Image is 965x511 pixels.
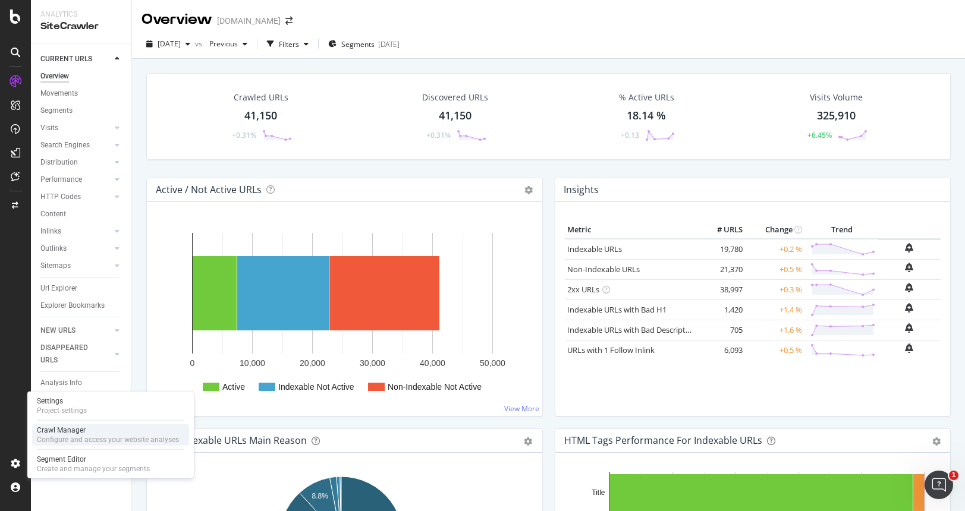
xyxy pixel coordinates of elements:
a: Indexable URLs with Bad Description [568,324,697,335]
td: +0.3 % [746,279,805,299]
text: 8.8% [312,492,328,500]
a: Segments [40,105,123,117]
div: 41,150 [439,108,472,124]
div: Content [40,208,66,220]
h4: Active / Not Active URLs [156,182,262,198]
div: bell-plus [906,343,914,353]
div: CURRENT URLS [40,53,92,65]
th: Trend [805,221,878,239]
div: bell-plus [906,243,914,253]
div: Visits Volume [810,92,863,103]
td: 6,093 [698,340,746,360]
a: Overview [40,70,123,83]
svg: A chart. [156,221,533,406]
a: Url Explorer [40,282,123,295]
div: Analysis Info [40,377,82,389]
div: HTML Tags Performance for Indexable URLs [565,434,763,446]
text: Title [592,488,605,497]
th: # URLS [698,221,746,239]
div: Create and manage your segments [37,464,150,474]
a: DISAPPEARED URLS [40,342,111,367]
div: Url Explorer [40,282,77,295]
div: +0.13 [621,130,639,140]
td: 19,780 [698,239,746,260]
div: gear [932,437,941,446]
div: bell-plus [906,323,914,333]
div: DISAPPEARED URLS [40,342,100,367]
div: HTTP Codes [40,191,81,203]
a: Sitemaps [40,260,111,272]
a: Explorer Bookmarks [40,299,123,312]
div: Segments [40,105,73,117]
span: vs [195,39,205,49]
a: Performance [40,174,111,186]
a: Distribution [40,156,111,169]
div: +0.31% [232,130,256,140]
a: Crawl ManagerConfigure and access your website analyses [32,424,189,446]
div: gear [524,437,533,446]
a: Analysis Info [40,377,123,389]
div: Segment Editor [37,455,150,464]
text: Indexable Not Active [278,382,354,392]
div: arrow-right-arrow-left [285,17,293,25]
span: 1 [949,471,958,480]
div: Search Engines [40,139,90,152]
div: Crawl Manager [37,425,179,435]
text: 40,000 [420,358,445,368]
text: 30,000 [360,358,385,368]
span: Previous [205,39,238,49]
th: Metric [565,221,699,239]
h4: Insights [564,182,599,198]
td: 705 [698,320,746,340]
iframe: Intercom live chat [925,471,953,499]
div: Filters [279,39,299,49]
td: +0.5 % [746,340,805,360]
a: 2xx URLs [568,284,600,295]
a: View More [505,403,540,414]
td: +0.5 % [746,259,805,279]
div: Overview [40,70,69,83]
div: Explorer Bookmarks [40,299,105,312]
div: 41,150 [244,108,277,124]
td: 1,420 [698,299,746,320]
text: 10,000 [240,358,265,368]
a: CURRENT URLS [40,53,111,65]
div: Non-Indexable URLs Main Reason [156,434,307,446]
th: Change [746,221,805,239]
text: 50,000 [480,358,505,368]
button: Previous [205,34,252,53]
td: +1.4 % [746,299,805,320]
a: HTTP Codes [40,191,111,203]
div: Analytics [40,10,122,20]
td: 38,997 [698,279,746,299]
div: Visits [40,122,58,134]
a: SettingsProject settings [32,395,189,417]
button: Filters [262,34,313,53]
div: 325,910 [817,108,856,124]
div: +6.45% [807,130,832,140]
a: Indexable URLs [568,244,623,254]
a: URLs with 1 Follow Inlink [568,345,655,355]
a: Content [40,208,123,220]
div: 18.14 % [627,108,666,124]
a: Segment EditorCreate and manage your segments [32,453,189,475]
span: 2025 Sep. 8th [158,39,181,49]
a: Outlinks [40,242,111,255]
div: Inlinks [40,225,61,238]
div: Overview [142,10,212,30]
div: Performance [40,174,82,186]
text: Non-Indexable Not Active [388,382,482,392]
td: 21,370 [698,259,746,279]
div: +0.31% [426,130,451,140]
text: 20,000 [300,358,325,368]
a: Non-Indexable URLs [568,264,640,275]
a: NEW URLS [40,324,111,337]
div: NEW URLS [40,324,76,337]
div: % Active URLs [619,92,674,103]
div: Discovered URLs [422,92,488,103]
a: Movements [40,87,123,100]
a: Search Engines [40,139,111,152]
div: [DOMAIN_NAME] [217,15,281,27]
a: Visits [40,122,111,134]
